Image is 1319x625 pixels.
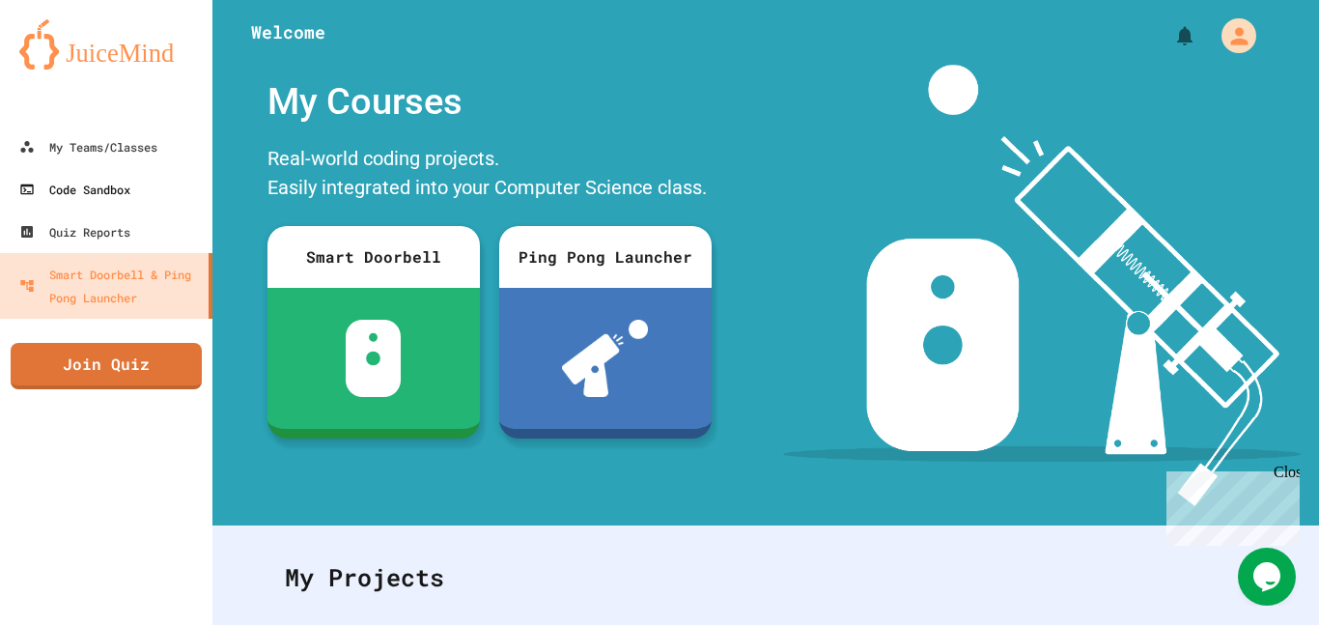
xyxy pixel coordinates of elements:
div: My Account [1201,14,1261,58]
img: sdb-white.svg [346,320,401,397]
a: Join Quiz [11,343,202,389]
div: Ping Pong Launcher [499,226,712,288]
div: My Courses [258,65,721,139]
div: My Projects [266,540,1266,615]
div: My Notifications [1137,19,1201,52]
div: Chat with us now!Close [8,8,133,123]
div: Smart Doorbell [267,226,480,288]
img: banner-image-my-projects.png [783,65,1301,506]
div: Smart Doorbell & Ping Pong Launcher [19,263,201,309]
iframe: chat widget [1238,548,1300,606]
img: ppl-with-ball.png [562,320,648,397]
div: Real-world coding projects. Easily integrated into your Computer Science class. [258,139,721,212]
iframe: chat widget [1159,464,1300,546]
div: Quiz Reports [19,220,130,243]
div: My Teams/Classes [19,135,157,158]
div: Code Sandbox [19,178,130,201]
img: logo-orange.svg [19,19,193,70]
